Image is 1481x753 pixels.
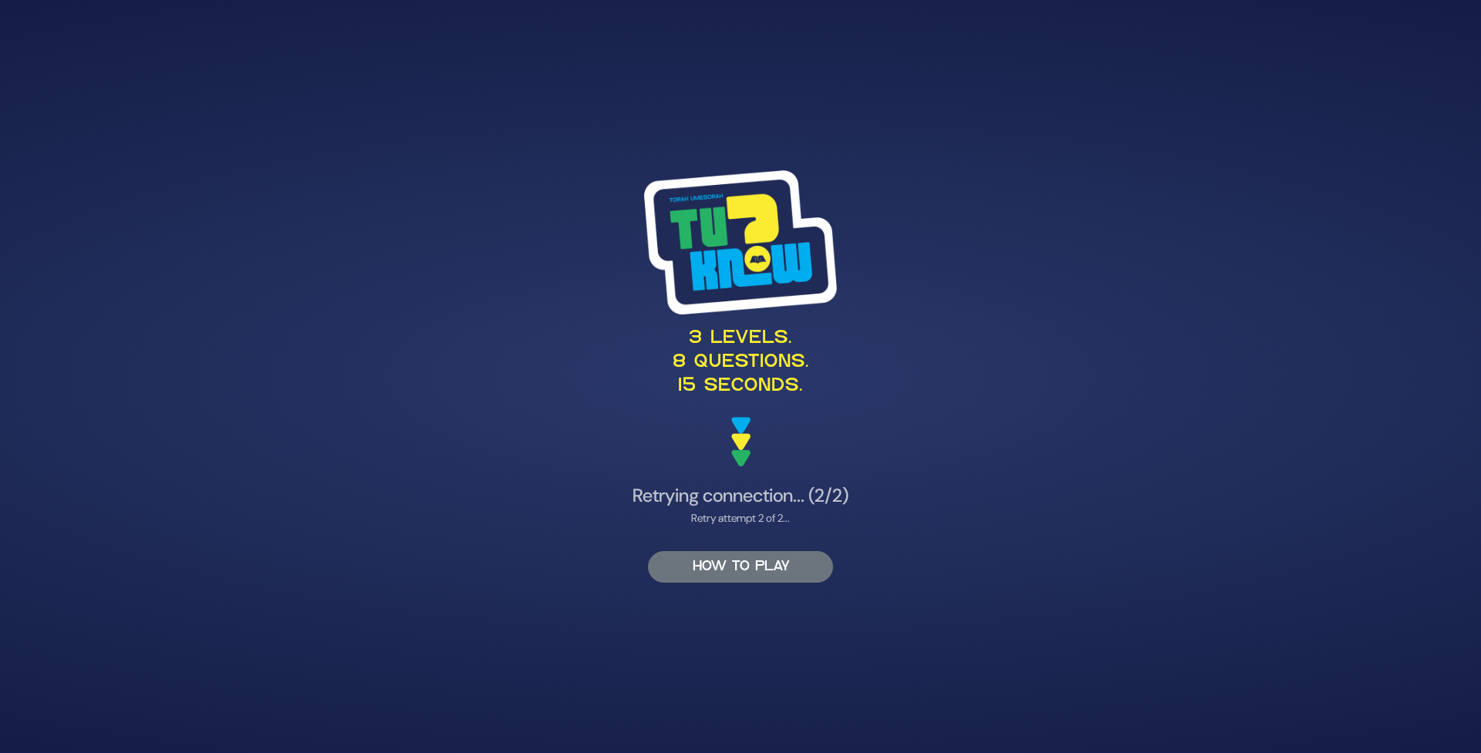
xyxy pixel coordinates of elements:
[731,417,751,466] img: decoration arrows
[644,170,837,314] img: Tournament Logo
[364,510,1117,526] div: Retry attempt 2 of 2...
[364,485,1117,507] h4: Retrying connection... (2/2)
[364,327,1117,399] p: 3 levels. 8 questions. 15 seconds.
[648,551,833,583] button: HOW TO PLAY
